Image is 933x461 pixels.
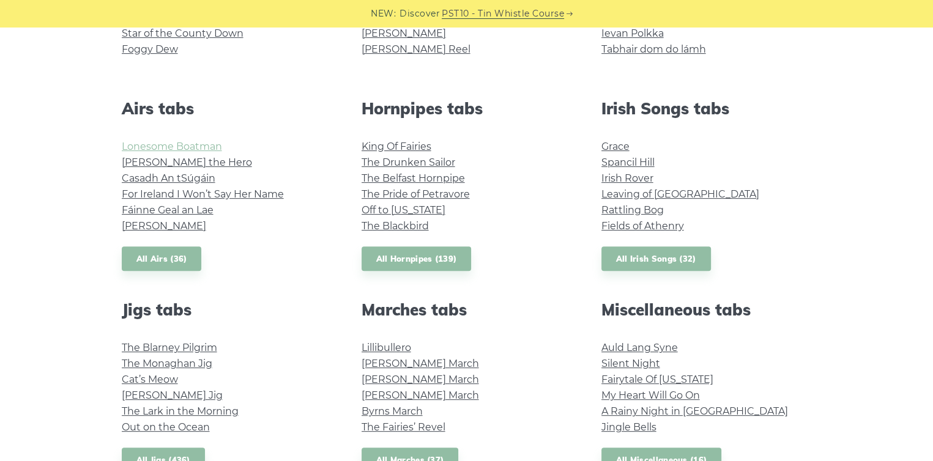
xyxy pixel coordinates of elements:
a: All Hornpipes (139) [362,246,472,271]
a: [PERSON_NAME] March [362,389,479,401]
a: Tabhair dom do lámh [601,43,706,55]
a: Jingle Bells [601,421,656,433]
a: [PERSON_NAME] [362,28,446,39]
a: Lillibullero [362,342,411,353]
a: The Monaghan Jig [122,358,212,369]
a: Byrns March [362,405,423,417]
a: Off to [US_STATE] [362,204,445,216]
a: [PERSON_NAME] March [362,374,479,385]
a: A Rainy Night in [GEOGRAPHIC_DATA] [601,405,788,417]
a: Casadh An tSúgáin [122,172,215,184]
a: Cat’s Meow [122,374,178,385]
a: Spancil Hill [601,157,655,168]
a: Irish Rover [601,172,653,184]
a: Lonesome Boatman [122,141,222,152]
a: The Fairies’ Revel [362,421,445,433]
span: Discover [400,7,440,21]
a: Fields of Athenry [601,220,684,232]
a: Silent Night [601,358,660,369]
a: [PERSON_NAME] Reel [362,43,470,55]
a: [PERSON_NAME] March [362,358,479,369]
a: For Ireland I Won’t Say Her Name [122,188,284,200]
a: Grace [601,141,630,152]
a: Out on the Ocean [122,421,210,433]
h2: Irish Songs tabs [601,99,812,118]
h2: Marches tabs [362,300,572,319]
a: My Heart Will Go On [601,389,700,401]
a: Star of the County Down [122,28,243,39]
a: PST10 - Tin Whistle Course [442,7,564,21]
a: Auld Lang Syne [601,342,678,353]
h2: Jigs tabs [122,300,332,319]
a: King Of Fairies [362,141,431,152]
a: The Blarney Pilgrim [122,342,217,353]
a: All Irish Songs (32) [601,246,711,271]
h2: Miscellaneous tabs [601,300,812,319]
a: [PERSON_NAME] [122,220,206,232]
a: Ievan Polkka [601,28,664,39]
a: The Drunken Sailor [362,157,455,168]
a: The Blackbird [362,220,429,232]
a: Fairytale Of [US_STATE] [601,374,713,385]
a: [PERSON_NAME] the Hero [122,157,252,168]
a: The Belfast Hornpipe [362,172,465,184]
h2: Airs tabs [122,99,332,118]
a: [PERSON_NAME] Jig [122,389,223,401]
h2: Hornpipes tabs [362,99,572,118]
span: NEW: [371,7,396,21]
a: Leaving of [GEOGRAPHIC_DATA] [601,188,759,200]
a: Rattling Bog [601,204,664,216]
a: Fáinne Geal an Lae [122,204,214,216]
a: The Lark in the Morning [122,405,239,417]
a: The Pride of Petravore [362,188,470,200]
a: Foggy Dew [122,43,178,55]
a: All Airs (36) [122,246,202,271]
